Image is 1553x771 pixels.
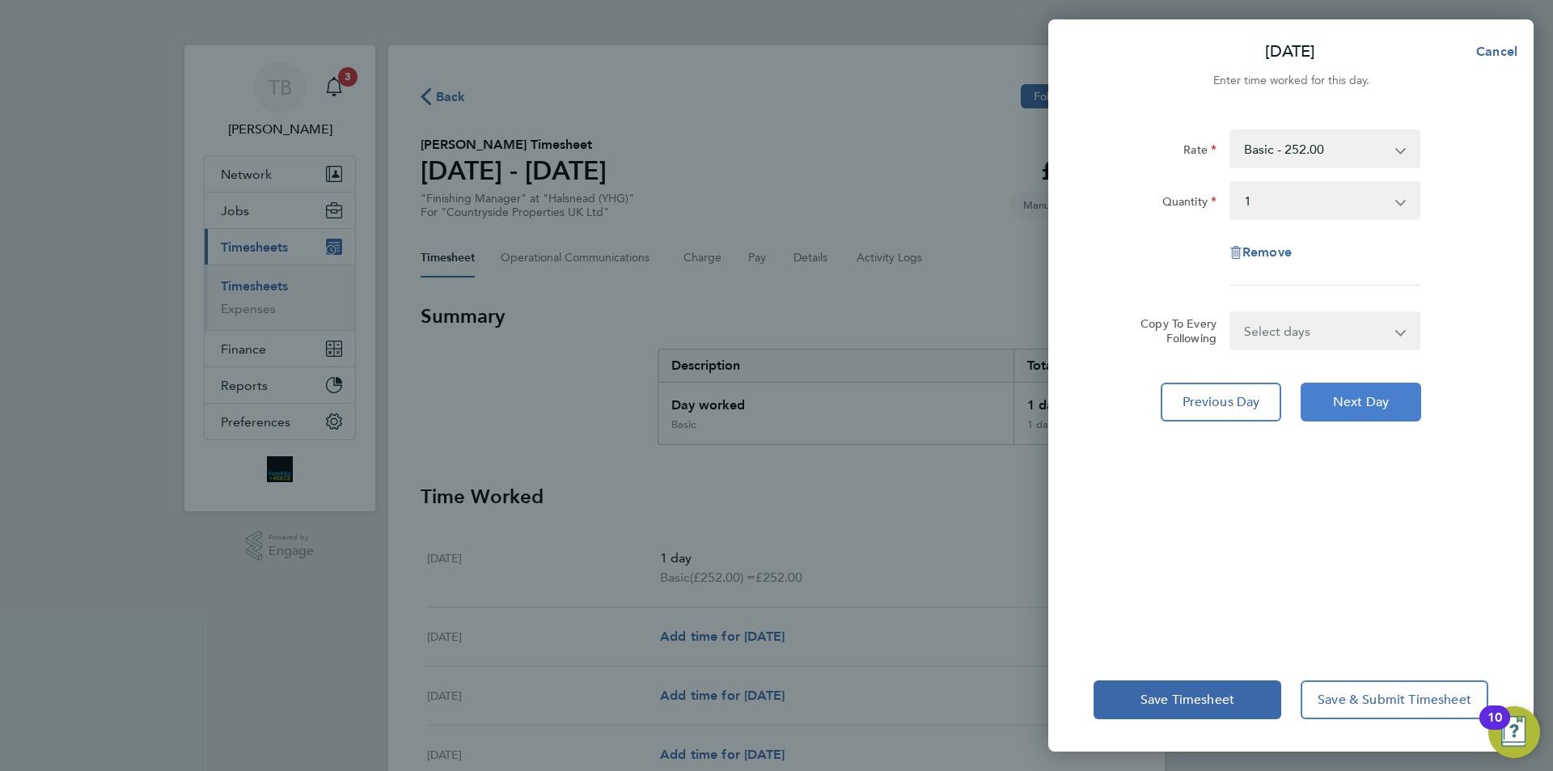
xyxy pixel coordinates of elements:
label: Copy To Every Following [1128,316,1217,345]
label: Quantity [1162,194,1217,214]
button: Cancel [1450,36,1534,68]
span: Previous Day [1183,394,1260,410]
span: Save Timesheet [1140,692,1234,708]
span: Remove [1242,244,1292,260]
button: Open Resource Center, 10 new notifications [1488,706,1540,758]
div: 10 [1487,718,1502,739]
div: Enter time worked for this day. [1048,71,1534,91]
button: Remove [1229,246,1292,259]
button: Save & Submit Timesheet [1301,680,1488,719]
p: [DATE] [1265,40,1315,63]
span: Next Day [1333,394,1389,410]
span: Cancel [1471,44,1517,59]
button: Next Day [1301,383,1421,422]
label: Rate [1183,142,1217,162]
span: Save & Submit Timesheet [1318,692,1471,708]
button: Previous Day [1161,383,1281,422]
button: Save Timesheet [1094,680,1281,719]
